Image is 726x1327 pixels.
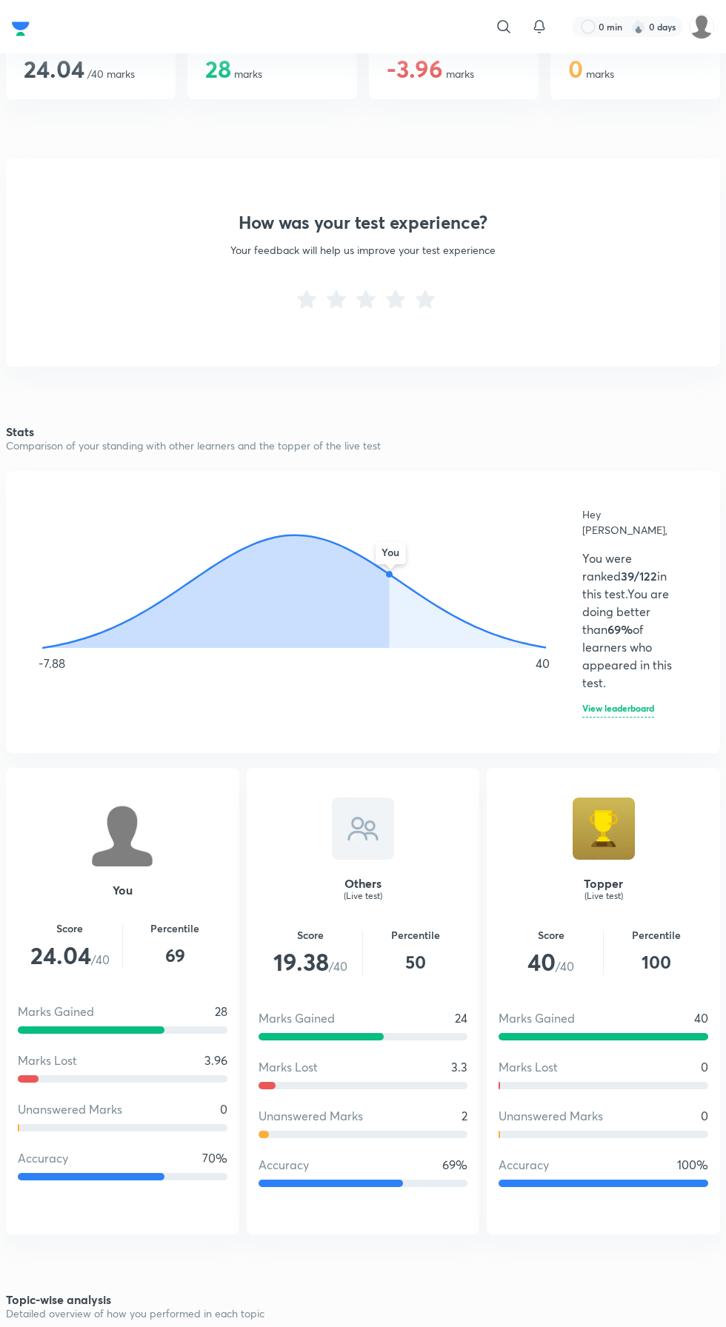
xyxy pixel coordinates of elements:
[621,568,657,584] span: 39/122
[259,889,468,903] p: (Live test)
[18,1149,68,1167] p: Accuracy
[455,1009,467,1027] p: 24
[631,19,646,34] img: streak
[582,549,685,692] p: You were ranked in this test. You are doing better than of learners who appeared in this test.
[18,1100,122,1118] p: Unanswered Marks
[442,1156,467,1174] p: 69%
[259,1107,363,1125] p: Unanswered Marks
[582,703,654,718] h6: View leaderboard
[220,1100,227,1118] p: 0
[499,889,708,903] p: (Live test)
[499,926,603,944] h5: Score
[694,1009,708,1027] p: 40
[18,920,122,937] h5: Score
[204,1052,227,1069] p: 3.96
[604,944,708,980] h2: 100
[677,1156,708,1174] p: 100%
[205,53,231,84] span: 28
[499,878,708,889] h4: Topper
[568,67,614,81] span: marks
[451,1058,467,1076] p: 3.3
[123,920,227,937] h5: Percentile
[701,1058,708,1076] p: 0
[499,1156,549,1174] p: Accuracy
[259,878,468,889] h4: Others
[30,939,91,971] span: 24.04
[259,944,363,980] span: /40
[363,926,467,944] h5: Percentile
[12,18,30,40] img: Company Logo
[536,655,550,672] p: 40
[387,53,443,84] span: -3.96
[259,1009,335,1027] p: Marks Gained
[18,1052,77,1069] p: Marks Lost
[215,1003,227,1020] p: 28
[499,1058,558,1076] p: Marks Lost
[607,621,633,637] span: 69%
[499,1107,603,1125] p: Unanswered Marks
[273,946,329,977] span: 19.38
[568,53,583,84] span: 0
[24,53,84,84] span: 24.04
[6,1306,720,1321] p: Detailed overview of how you performed in each topic
[499,1009,575,1027] p: Marks Gained
[462,1107,467,1125] p: 2
[205,67,262,81] span: marks
[259,926,363,944] h5: Score
[6,1294,720,1306] h4: Topic-wise analysis
[12,18,30,36] a: Company Logo
[387,67,474,81] span: marks
[604,926,708,944] h5: Percentile
[18,937,122,973] span: /40
[582,507,685,538] h5: Hey [PERSON_NAME],
[363,944,467,980] h2: 50
[6,438,720,453] p: Comparison of your standing with other learners and the topper of the live test
[202,1149,227,1167] p: 70%
[18,884,227,896] h4: You
[39,655,65,672] p: -7.88
[6,426,720,438] h4: Stats
[499,944,603,980] span: /40
[259,1156,309,1174] p: Accuracy
[259,1058,318,1076] p: Marks Lost
[382,545,399,559] text: You
[18,1003,94,1020] p: Marks Gained
[59,212,667,233] h3: How was your test experience?
[59,242,667,258] p: Your feedback will help us improve your test experience
[527,946,556,977] span: 40
[24,67,135,81] span: /40 marks
[123,937,227,973] h2: 69
[701,1107,708,1125] p: 0
[689,14,714,39] img: Trupti Meshram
